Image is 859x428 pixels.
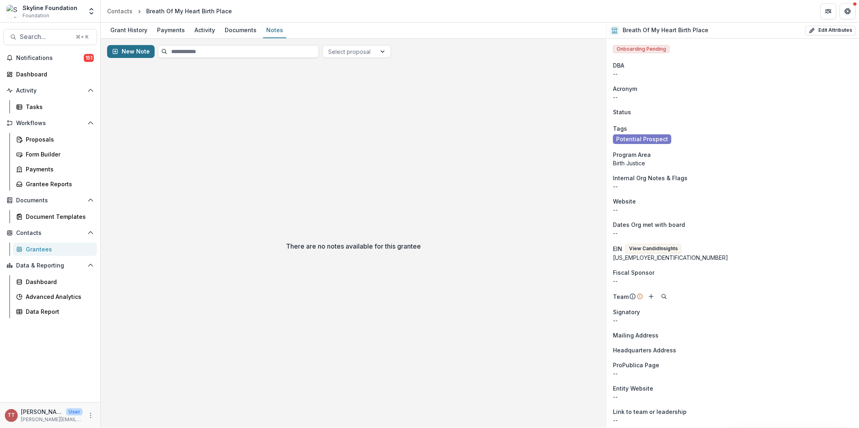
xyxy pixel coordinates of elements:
[26,307,91,316] div: Data Report
[21,407,63,416] p: [PERSON_NAME]
[613,182,853,191] p: --
[13,100,97,113] a: Tasks
[13,148,97,161] a: Form Builder
[616,136,668,143] span: Potential Prospect
[613,369,853,378] p: --
[613,174,687,182] span: Internal Org Notes & Flags
[625,244,681,253] button: View CandidInsights
[13,243,97,256] a: Grantees
[86,3,97,19] button: Open entity switcher
[191,23,218,38] a: Activity
[613,277,853,285] div: --
[613,220,685,229] span: Dates Org met with board
[286,241,421,251] p: There are no notes available for this grantee
[13,133,97,146] a: Proposals
[613,159,853,167] p: Birth Justice
[613,316,853,325] div: --
[613,45,670,53] span: Onboarding Pending
[613,384,653,393] span: Entity Website
[13,275,97,288] a: Dashboard
[16,55,84,62] span: Notifications
[263,24,286,36] div: Notes
[613,292,629,301] p: Team
[613,61,624,70] span: DBA
[613,206,853,214] div: --
[104,5,235,17] nav: breadcrumb
[13,163,97,176] a: Payments
[26,180,91,188] div: Grantee Reports
[26,135,91,144] div: Proposals
[613,346,676,354] span: Headquarters Address
[3,117,97,130] button: Open Workflows
[26,278,91,286] div: Dashboard
[3,84,97,97] button: Open Activity
[26,212,91,221] div: Document Templates
[3,29,97,45] button: Search...
[16,230,84,237] span: Contacts
[26,292,91,301] div: Advanced Analytics
[13,290,97,303] a: Advanced Analytics
[613,84,637,93] span: Acronym
[613,416,853,424] p: --
[613,308,640,316] span: Signatory
[21,416,83,423] p: [PERSON_NAME][EMAIL_ADDRESS][DOMAIN_NAME]
[659,292,669,301] button: Search
[154,24,188,36] div: Payments
[3,51,97,64] button: Notifications151
[3,194,97,207] button: Open Documents
[221,23,260,38] a: Documents
[20,33,71,41] span: Search...
[107,24,151,36] div: Grant History
[26,150,91,158] div: Form Builder
[613,253,853,262] div: [US_EMPLOYER_IDENTIFICATION_NUMBER]
[613,150,651,159] span: Program Area
[13,210,97,223] a: Document Templates
[13,305,97,318] a: Data Report
[66,408,83,416] p: User
[3,259,97,272] button: Open Data & Reporting
[613,268,654,277] span: Fiscal Sponsor
[104,5,136,17] a: Contacts
[13,177,97,191] a: Grantee Reports
[623,27,708,34] h2: Breath Of My Heart Birth Place
[154,23,188,38] a: Payments
[16,87,84,94] span: Activity
[16,197,84,204] span: Documents
[16,120,84,127] span: Workflows
[805,26,856,35] button: Edit Attributes
[613,108,631,116] span: Status
[613,407,687,416] span: Link to team or leadership
[8,413,15,418] div: Tanya Taiwo
[16,70,91,78] div: Dashboard
[613,245,622,253] p: EIN
[613,229,853,237] p: --
[74,33,90,41] div: ⌘ + K
[107,45,155,58] button: New Note
[3,68,97,81] a: Dashboard
[263,23,286,38] a: Notes
[613,331,658,340] span: Mailing Address
[613,361,659,369] span: ProPublica Page
[820,3,836,19] button: Partners
[191,24,218,36] div: Activity
[613,393,853,401] div: --
[613,197,636,206] span: Website
[107,7,132,15] div: Contacts
[23,4,77,12] div: Skyline Foundation
[146,7,232,15] div: Breath Of My Heart Birth Place
[26,103,91,111] div: Tasks
[23,12,49,19] span: Foundation
[107,23,151,38] a: Grant History
[3,226,97,239] button: Open Contacts
[613,124,627,133] span: Tags
[16,262,84,269] span: Data & Reporting
[26,245,91,253] div: Grantees
[646,292,656,301] button: Add
[613,93,853,101] p: --
[840,3,856,19] button: Get Help
[221,24,260,36] div: Documents
[84,54,94,62] span: 151
[6,5,19,18] img: Skyline Foundation
[86,411,95,420] button: More
[26,165,91,173] div: Payments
